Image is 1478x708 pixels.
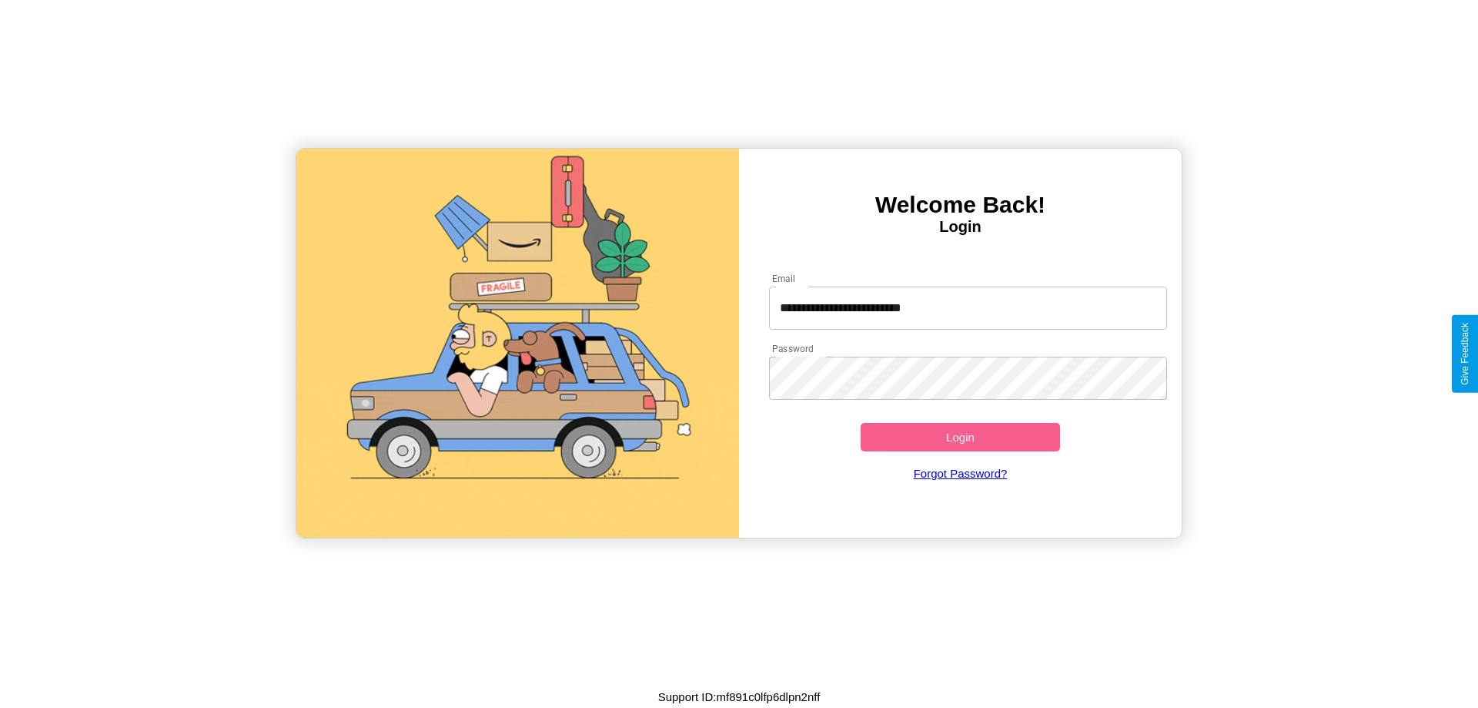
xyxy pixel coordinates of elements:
img: gif [296,149,739,538]
label: Email [772,272,796,285]
label: Password [772,342,813,355]
h4: Login [739,218,1182,236]
button: Login [861,423,1060,451]
h3: Welcome Back! [739,192,1182,218]
a: Forgot Password? [761,451,1160,495]
div: Give Feedback [1460,323,1470,385]
p: Support ID: mf891c0lfp6dlpn2nff [658,686,821,707]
